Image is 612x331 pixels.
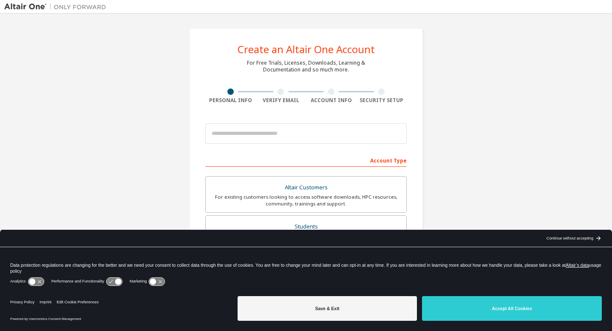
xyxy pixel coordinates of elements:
div: Account Info [306,97,357,104]
div: Create an Altair One Account [238,44,375,54]
div: Students [211,221,401,233]
div: For existing customers looking to access software downloads, HPC resources, community, trainings ... [211,194,401,207]
div: Verify Email [256,97,306,104]
div: Personal Info [205,97,256,104]
div: Security Setup [357,97,407,104]
div: For Free Trials, Licenses, Downloads, Learning & Documentation and so much more. [247,60,365,73]
div: Altair Customers [211,182,401,194]
img: Altair One [4,3,110,11]
div: Account Type [205,153,407,167]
